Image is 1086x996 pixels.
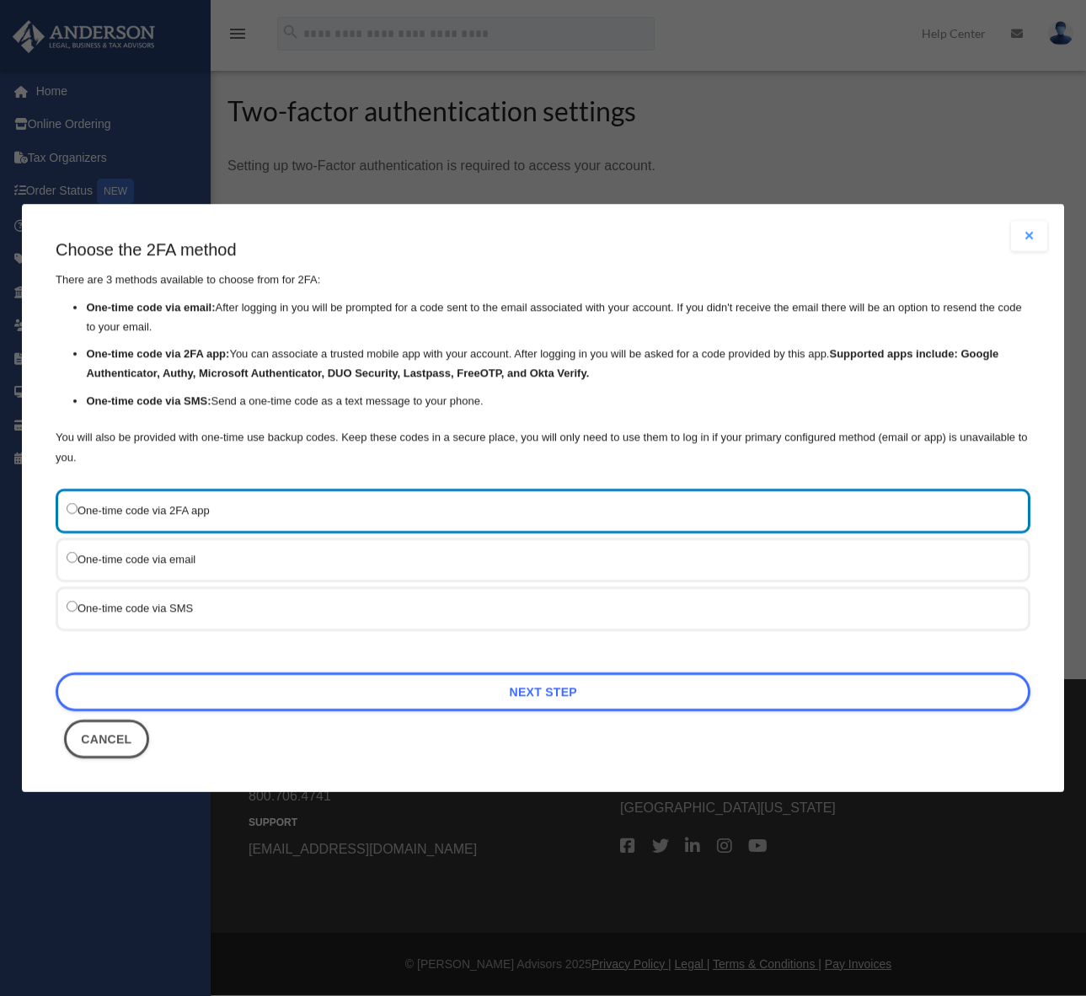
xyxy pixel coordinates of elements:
li: Send a one-time code as a text message to your phone. [86,392,1030,411]
label: One-time code via 2FA app [67,500,1003,521]
h3: Choose the 2FA method [56,238,1030,261]
div: There are 3 methods available to choose from for 2FA: [56,238,1030,468]
button: Close this dialog window [64,720,149,758]
p: You will also be provided with one-time use backup codes. Keep these codes in a secure place, you... [56,427,1030,468]
input: One-time code via 2FA app [67,503,78,514]
label: One-time code via SMS [67,597,1003,618]
label: One-time code via email [67,549,1003,570]
strong: One-time code via SMS: [86,394,211,407]
li: After logging in you will be prompted for a code sent to the email associated with your account. ... [86,298,1030,337]
strong: One-time code via email: [86,301,215,313]
strong: One-time code via 2FA app: [86,347,229,360]
input: One-time code via email [67,552,78,563]
button: Close modal [1011,221,1048,251]
li: You can associate a trusted mobile app with your account. After logging in you will be asked for ... [86,345,1030,383]
strong: Supported apps include: Google Authenticator, Authy, Microsoft Authenticator, DUO Security, Lastp... [86,347,998,379]
a: Next Step [56,672,1030,711]
input: One-time code via SMS [67,601,78,612]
